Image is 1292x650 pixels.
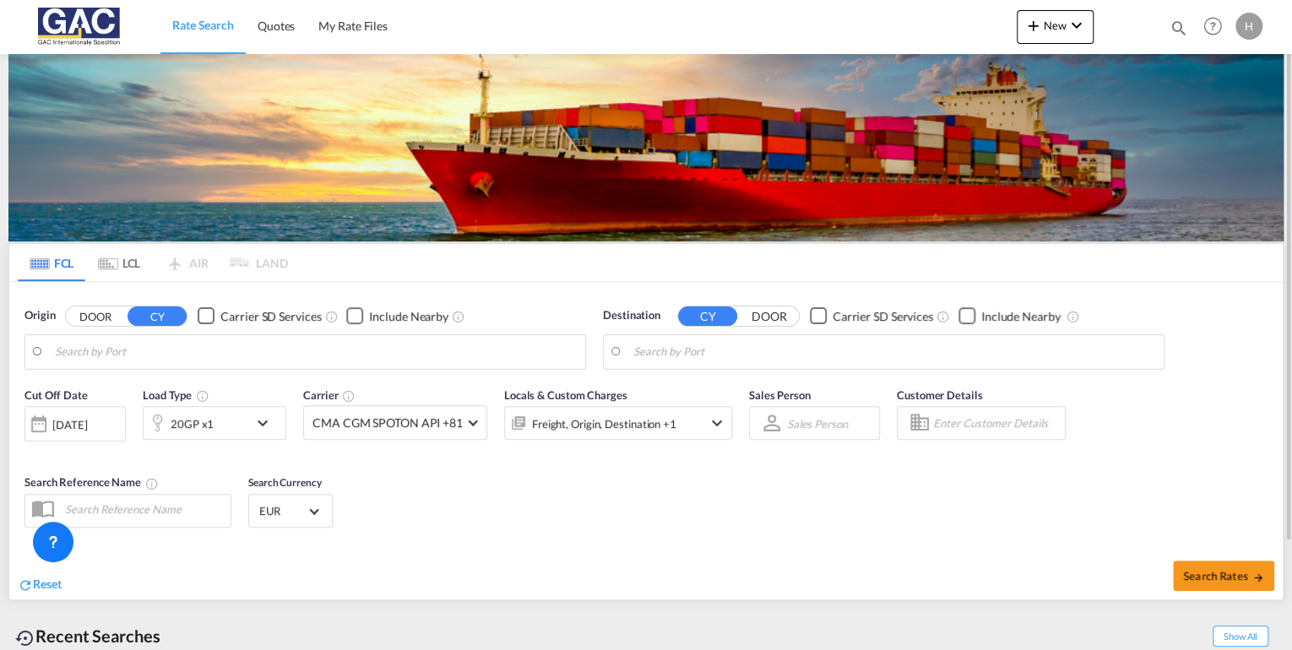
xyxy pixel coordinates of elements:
span: Destination [603,307,660,324]
span: EUR [259,503,307,518]
span: Reset [33,577,62,591]
md-select: Select Currency: € EUREuro [258,499,323,523]
md-icon: Unchecked: Ignores neighbouring ports when fetching rates.Checked : Includes neighbouring ports w... [452,310,465,323]
span: New [1023,19,1087,32]
div: [DATE] [24,406,126,441]
button: DOOR [66,306,125,326]
md-tab-item: LCL [85,244,153,281]
md-icon: icon-chevron-down [1067,15,1087,35]
span: Rate Search [172,18,234,32]
div: icon-refreshReset [18,576,62,594]
md-checkbox: Checkbox No Ink [810,307,933,325]
span: CMA CGM SPOTON API +81 [312,414,463,431]
div: 20GP x1 [171,412,214,436]
md-datepicker: Select [24,440,37,463]
div: Include Nearby [369,308,448,325]
div: icon-magnify [1170,19,1188,44]
md-icon: The selected Trucker/Carrierwill be displayed in the rate results If the rates are from another f... [342,389,356,403]
button: CY [678,306,737,326]
img: LCL+%26+FCL+BACKGROUND.png [8,54,1284,241]
md-icon: Unchecked: Ignores neighbouring ports when fetching rates.Checked : Includes neighbouring ports w... [1066,310,1079,323]
div: Freight Origin Destination Factory Stuffingicon-chevron-down [504,406,732,440]
div: Carrier SD Services [220,308,321,325]
md-icon: Your search will be saved by the below given name [145,477,159,490]
md-icon: Unchecked: Search for CY (Container Yard) services for all selected carriers.Checked : Search for... [324,310,338,323]
span: Sales Person [749,388,811,402]
div: Origin DOOR CY Checkbox No InkUnchecked: Search for CY (Container Yard) services for all selected... [9,282,1283,599]
span: Carrier [303,388,356,402]
button: CY [128,306,187,326]
span: Customer Details [897,388,982,402]
md-icon: Unchecked: Search for CY (Container Yard) services for all selected carriers.Checked : Search for... [936,310,950,323]
div: [DATE] [52,417,87,432]
span: Search Currency [248,476,322,489]
span: My Rate Files [318,19,388,33]
md-icon: icon-information-outline [196,389,209,403]
input: Search Reference Name [57,496,231,522]
md-icon: icon-plus 400-fg [1023,15,1044,35]
span: Quotes [258,19,295,33]
div: Help [1198,12,1235,42]
input: Search by Port [55,339,577,365]
md-select: Sales Person [785,411,850,436]
div: 20GP x1icon-chevron-down [143,406,286,440]
button: Search Ratesicon-arrow-right [1173,561,1274,591]
md-icon: icon-refresh [18,577,33,593]
span: Origin [24,307,55,324]
md-checkbox: Checkbox No Ink [198,307,321,325]
md-icon: icon-backup-restore [15,628,35,648]
div: Carrier SD Services [833,308,933,325]
div: Freight Origin Destination Factory Stuffing [532,412,676,436]
md-icon: icon-chevron-down [707,413,727,433]
span: Search Reference Name [24,475,159,489]
span: Search Rates [1183,569,1264,582]
md-checkbox: Checkbox No Ink [958,307,1061,325]
span: Cut Off Date [24,388,88,402]
div: Include Nearby [981,308,1061,325]
div: H [1235,13,1262,40]
button: icon-plus 400-fgNewicon-chevron-down [1017,10,1094,44]
md-checkbox: Checkbox No Ink [346,307,448,325]
button: DOOR [740,306,799,326]
span: Locals & Custom Charges [504,388,627,402]
md-pagination-wrapper: Use the left and right arrow keys to navigate between tabs [18,244,288,281]
md-icon: icon-chevron-down [252,413,281,433]
span: Show All [1213,626,1268,647]
img: 9f305d00dc7b11eeb4548362177db9c3.png [25,8,139,46]
span: Load Type [143,388,209,402]
input: Enter Customer Details [933,410,1060,436]
md-icon: icon-arrow-right [1252,571,1264,583]
span: Help [1198,12,1227,41]
md-icon: icon-magnify [1170,19,1188,37]
md-tab-item: FCL [18,244,85,281]
input: Search by Port [633,339,1155,365]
